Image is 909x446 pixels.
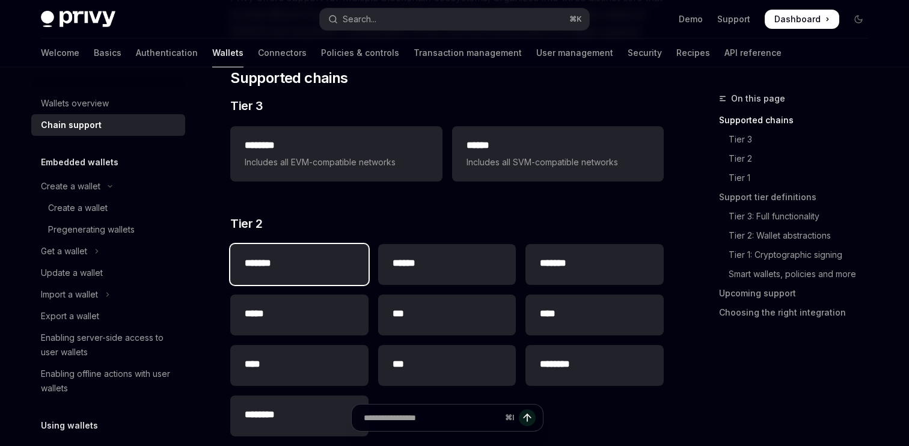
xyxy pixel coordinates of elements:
[31,197,185,219] a: Create a wallet
[230,97,263,114] span: Tier 3
[719,264,878,284] a: Smart wallets, policies and more
[519,409,536,426] button: Send message
[719,284,878,303] a: Upcoming support
[41,155,118,170] h5: Embedded wallets
[212,38,243,67] a: Wallets
[364,405,500,431] input: Ask a question...
[41,331,178,359] div: Enabling server-side access to user wallets
[719,207,878,226] a: Tier 3: Full functionality
[628,38,662,67] a: Security
[31,284,185,305] button: Toggle Import a wallet section
[719,245,878,264] a: Tier 1: Cryptographic signing
[343,12,376,26] div: Search...
[719,149,878,168] a: Tier 2
[719,188,878,207] a: Support tier definitions
[849,10,868,29] button: Toggle dark mode
[679,13,703,25] a: Demo
[731,91,785,106] span: On this page
[719,111,878,130] a: Supported chains
[41,418,98,433] h5: Using wallets
[41,309,99,323] div: Export a wallet
[245,155,427,170] span: Includes all EVM-compatible networks
[31,176,185,197] button: Toggle Create a wallet section
[41,96,109,111] div: Wallets overview
[452,126,664,182] a: **** *Includes all SVM-compatible networks
[41,179,100,194] div: Create a wallet
[676,38,710,67] a: Recipes
[31,327,185,363] a: Enabling server-side access to user wallets
[320,8,589,30] button: Open search
[230,126,442,182] a: **** ***Includes all EVM-compatible networks
[31,114,185,136] a: Chain support
[31,219,185,240] a: Pregenerating wallets
[719,130,878,149] a: Tier 3
[48,222,135,237] div: Pregenerating wallets
[467,155,649,170] span: Includes all SVM-compatible networks
[48,201,108,215] div: Create a wallet
[41,11,115,28] img: dark logo
[719,226,878,245] a: Tier 2: Wallet abstractions
[31,262,185,284] a: Update a wallet
[31,240,185,262] button: Toggle Get a wallet section
[719,168,878,188] a: Tier 1
[258,38,307,67] a: Connectors
[94,38,121,67] a: Basics
[136,38,198,67] a: Authentication
[774,13,821,25] span: Dashboard
[536,38,613,67] a: User management
[41,367,178,396] div: Enabling offline actions with user wallets
[230,69,347,88] span: Supported chains
[41,266,103,280] div: Update a wallet
[41,38,79,67] a: Welcome
[724,38,782,67] a: API reference
[31,363,185,399] a: Enabling offline actions with user wallets
[41,118,102,132] div: Chain support
[765,10,839,29] a: Dashboard
[569,14,582,24] span: ⌘ K
[41,287,98,302] div: Import a wallet
[230,215,262,232] span: Tier 2
[321,38,399,67] a: Policies & controls
[41,244,87,258] div: Get a wallet
[717,13,750,25] a: Support
[719,303,878,322] a: Choosing the right integration
[31,305,185,327] a: Export a wallet
[31,93,185,114] a: Wallets overview
[414,38,522,67] a: Transaction management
